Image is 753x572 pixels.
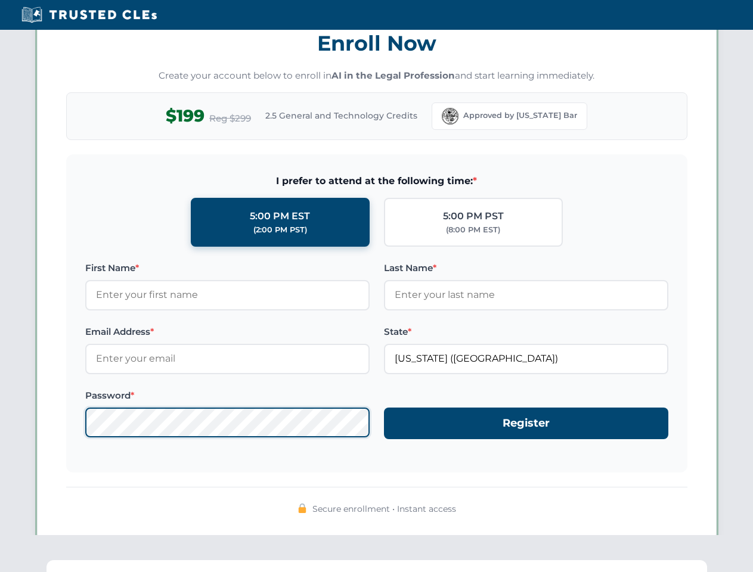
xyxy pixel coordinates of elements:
[18,6,160,24] img: Trusted CLEs
[85,388,370,403] label: Password
[85,344,370,374] input: Enter your email
[209,111,251,126] span: Reg $299
[265,109,417,122] span: 2.5 General and Technology Credits
[85,280,370,310] input: Enter your first name
[384,408,668,439] button: Register
[66,69,687,83] p: Create your account below to enroll in and start learning immediately.
[312,502,456,515] span: Secure enrollment • Instant access
[384,344,668,374] input: Florida (FL)
[443,209,504,224] div: 5:00 PM PST
[253,224,307,236] div: (2:00 PM PST)
[384,261,668,275] label: Last Name
[85,173,668,189] span: I prefer to attend at the following time:
[166,102,204,129] span: $199
[85,261,370,275] label: First Name
[446,224,500,236] div: (8:00 PM EST)
[250,209,310,224] div: 5:00 PM EST
[442,108,458,125] img: Florida Bar
[66,24,687,62] h3: Enroll Now
[463,110,577,122] span: Approved by [US_STATE] Bar
[384,325,668,339] label: State
[298,503,307,513] img: 🔒
[384,280,668,310] input: Enter your last name
[331,70,455,81] strong: AI in the Legal Profession
[85,325,370,339] label: Email Address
